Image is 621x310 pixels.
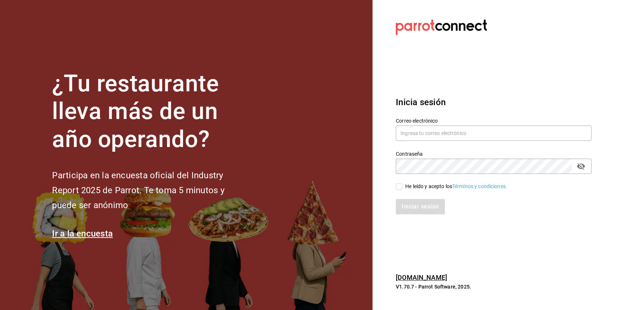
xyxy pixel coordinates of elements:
[396,274,447,281] a: [DOMAIN_NAME]
[52,168,248,212] h2: Participa en la encuesta oficial del Industry Report 2025 de Parrot. Te toma 5 minutos y puede se...
[405,183,507,190] div: He leído y acepto los
[396,126,592,141] input: Ingresa tu correo electrónico
[396,118,592,123] label: Correo electrónico
[396,283,592,290] p: V1.70.7 - Parrot Software, 2025.
[396,96,592,109] h3: Inicia sesión
[452,183,507,189] a: Términos y condiciones.
[52,228,113,239] a: Ir a la encuesta
[52,70,248,154] h1: ¿Tu restaurante lleva más de un año operando?
[575,160,587,172] button: passwordField
[396,151,592,156] label: Contraseña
